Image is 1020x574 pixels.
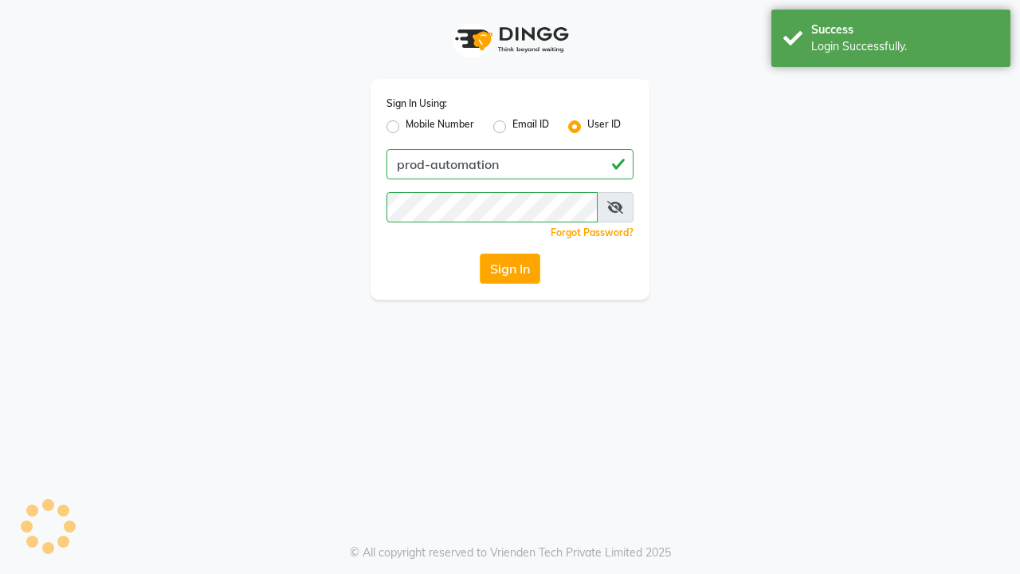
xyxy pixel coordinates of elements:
[811,38,998,55] div: Login Successfully.
[406,117,474,136] label: Mobile Number
[386,192,598,222] input: Username
[587,117,621,136] label: User ID
[446,16,574,63] img: logo1.svg
[480,254,540,284] button: Sign In
[512,117,549,136] label: Email ID
[386,149,634,179] input: Username
[386,96,447,111] label: Sign In Using:
[551,226,634,238] a: Forgot Password?
[811,22,998,38] div: Success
